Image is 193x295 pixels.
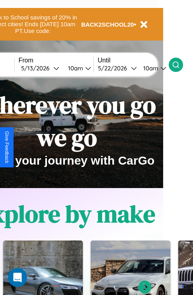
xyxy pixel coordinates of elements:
[81,21,134,28] b: BACK2SCHOOL20
[139,64,160,72] div: 10am
[98,64,131,72] div: 5 / 22 / 2026
[8,268,27,287] iframe: Intercom live chat
[19,57,94,64] label: From
[64,64,85,72] div: 10am
[62,64,94,72] button: 10am
[19,64,62,72] button: 5/13/2026
[137,64,169,72] button: 10am
[4,131,10,163] div: Give Feedback
[98,57,169,64] label: Until
[21,64,53,72] div: 5 / 13 / 2026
